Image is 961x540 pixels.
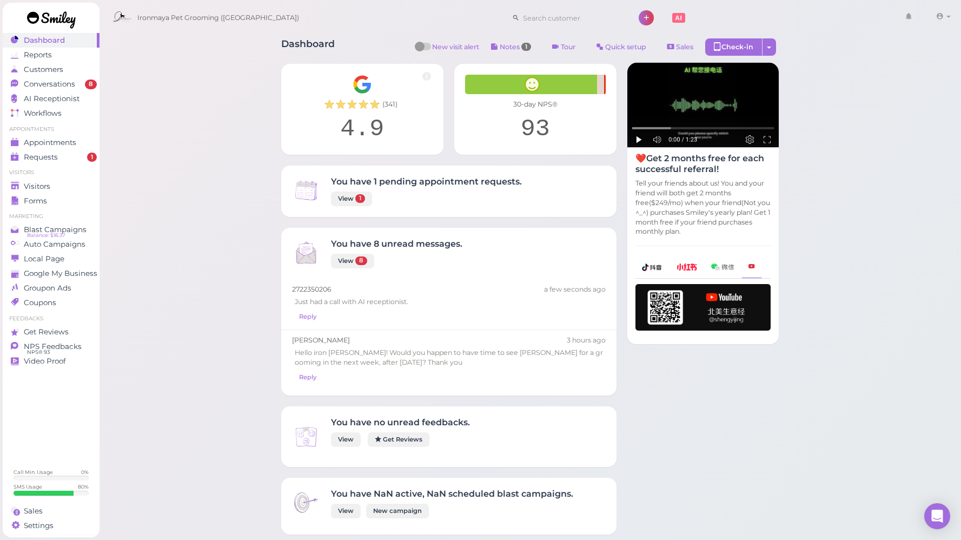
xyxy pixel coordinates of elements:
[292,423,320,451] img: Inbox
[676,43,693,51] span: Sales
[635,153,771,174] h4: ❤️Get 2 months free for each successful referral!
[24,506,43,516] span: Sales
[355,256,367,265] span: 8
[567,335,606,345] div: 08/20 04:44am
[331,176,522,187] h4: You have 1 pending appointment requests.
[3,33,100,48] a: Dashboard
[587,38,655,56] a: Quick setup
[331,504,361,518] a: View
[331,489,573,499] h4: You have NaN active, NaN scheduled blast campaigns.
[24,109,62,118] span: Workflows
[3,252,100,266] a: Local Page
[705,38,763,56] div: Check-in
[27,231,65,240] span: Balance: $16.37
[521,43,531,51] span: 1
[24,298,56,307] span: Coupons
[24,357,66,366] span: Video Proof
[353,75,372,94] img: Google__G__Logo-edd0e34f60d7ca4a2f4ece79cff21ae3.svg
[137,3,299,33] span: Ironmaya Pet Grooming ([GEOGRAPHIC_DATA])
[3,325,100,339] a: Get Reviews
[24,182,50,191] span: Visitors
[24,196,47,206] span: Forms
[543,38,585,56] a: Tour
[331,417,470,427] h4: You have no unread feedbacks.
[3,48,100,62] a: Reports
[24,521,54,530] span: Settings
[27,348,50,357] span: NPS® 93
[281,38,335,58] h1: Dashboard
[924,503,950,529] div: Open Intercom Messenger
[519,9,624,27] input: Search customer
[87,153,97,162] span: 1
[3,222,100,237] a: Blast Campaigns Balance: $16.37
[292,335,606,345] div: [PERSON_NAME]
[24,65,63,74] span: Customers
[3,106,100,121] a: Workflows
[658,38,702,56] a: Sales
[24,342,82,351] span: NPS Feedbacks
[3,135,100,150] a: Appointments
[24,254,64,264] span: Local Page
[368,432,429,447] a: Get Reviews
[292,489,320,517] img: Inbox
[382,100,397,109] span: ( 341 )
[331,432,361,447] a: View
[24,153,58,162] span: Requests
[635,284,771,331] img: youtube-h-92280983ece59b2848f85fc261e8ffad.png
[677,264,697,271] img: xhs-786d23addd57f6a2be217d5a65f4ab6b.png
[3,77,100,91] a: Conversations 8
[642,264,662,271] img: douyin-2727e60b7b0d5d1bbe969c21619e8014.png
[465,100,606,109] div: 30-day NPS®
[292,370,323,385] a: Reply
[3,213,100,220] li: Marketing
[24,284,71,293] span: Groupon Ads
[627,63,779,148] img: AI receptionist
[24,36,65,45] span: Dashboard
[292,176,320,205] img: Inbox
[3,266,100,281] a: Google My Business
[3,518,100,533] a: Settings
[292,239,320,267] img: Inbox
[81,469,89,476] div: 0 %
[24,50,52,60] span: Reports
[331,254,374,268] a: View 8
[465,115,606,144] div: 93
[292,309,323,324] a: Reply
[635,179,771,236] p: Tell your friends about us! You and your friend will both get 2 months free($249/mo) when your fr...
[292,285,606,294] div: 2722350206
[3,237,100,252] a: Auto Campaigns
[544,285,606,294] div: 08/20 07:28am
[3,504,100,518] a: Sales
[24,225,87,234] span: Blast Campaigns
[711,264,734,271] img: wechat-a99521bb4f7854bbf8f190d1356e2cdb.png
[3,339,100,354] a: NPS Feedbacks NPS® 93
[3,281,100,295] a: Groupon Ads
[3,315,100,322] li: Feedbacks
[331,192,372,206] a: View 1
[355,194,365,203] span: 1
[24,327,69,337] span: Get Reviews
[3,62,100,77] a: Customers
[292,115,433,144] div: 4.9
[3,91,100,106] a: AI Receptionist
[24,240,85,249] span: Auto Campaigns
[432,42,479,58] span: New visit alert
[3,295,100,310] a: Coupons
[3,194,100,208] a: Forms
[14,483,42,490] div: SMS Usage
[482,38,540,56] button: Notes 1
[24,80,75,89] span: Conversations
[366,504,429,518] a: New campaign
[3,150,100,164] a: Requests 1
[85,80,97,89] span: 8
[24,269,97,278] span: Google My Business
[292,345,606,370] div: Hello iron [PERSON_NAME]! Would you happen to have time to see [PERSON_NAME] for a grooming in th...
[24,138,76,147] span: Appointments
[3,354,100,368] a: Video Proof
[3,126,100,133] li: Appointments
[24,94,79,103] span: AI Receptionist
[3,169,100,176] li: Visitors
[331,239,462,249] h4: You have 8 unread messages.
[78,483,89,490] div: 80 %
[292,294,606,309] div: Just had a call with AI receptionist.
